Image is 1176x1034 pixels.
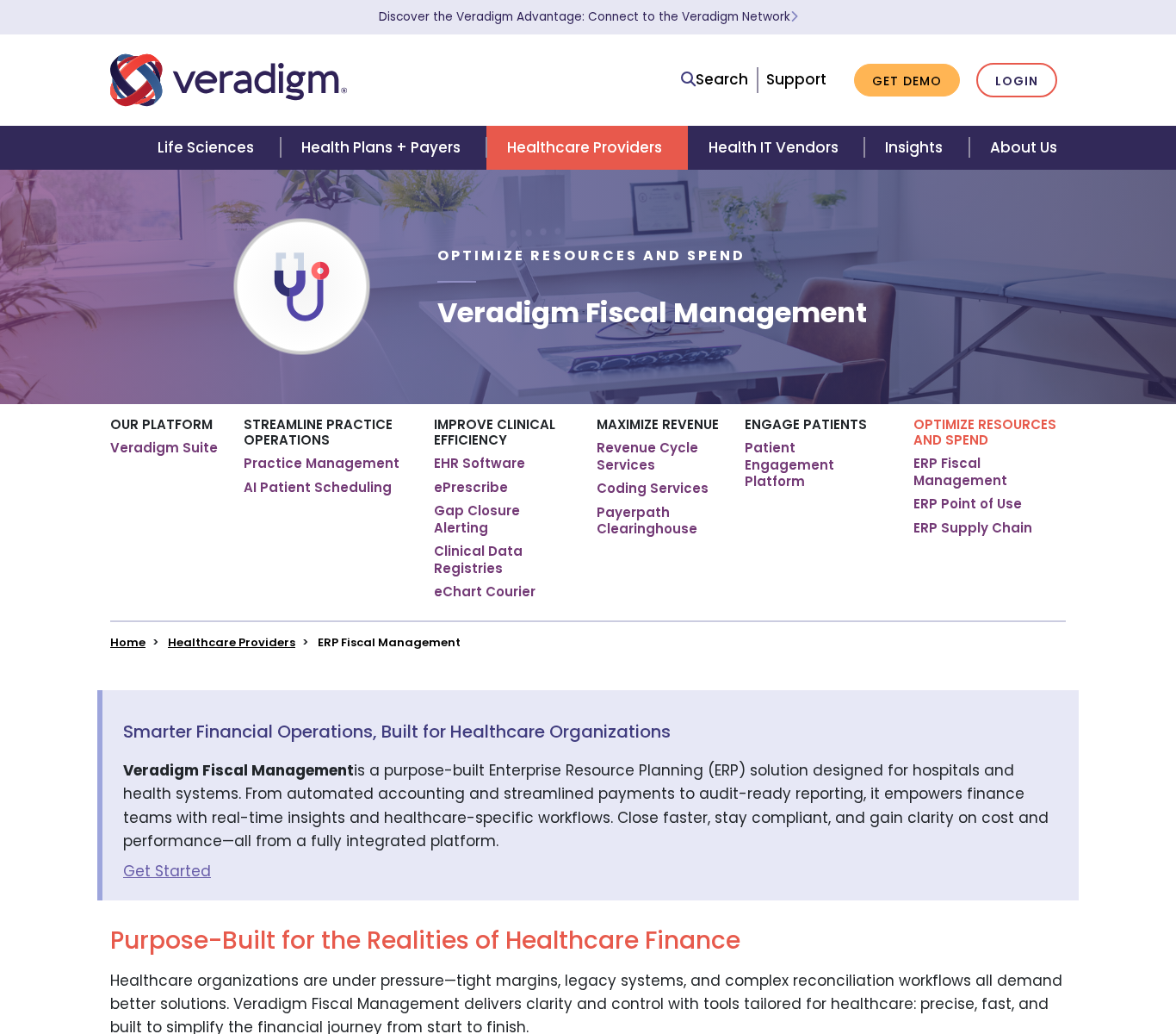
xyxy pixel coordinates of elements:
a: Insights [864,126,969,170]
h1: Veradigm Fiscal Management [437,296,867,329]
h2: Purpose-Built for the Realities of Healthcare Finance [110,926,1066,956]
a: Practice Management [244,455,399,472]
a: Patient Engagement Platform [745,439,888,490]
a: ERP Supply Chain [913,520,1032,537]
span: Optimize Resources and Spend [437,246,746,265]
a: Health Plans + Payers [281,126,486,170]
a: Healthcare Providers [168,634,295,651]
span: is a purpose-built Enterprise Resource Planning (ERP) solution designed for hospitals and health ... [123,760,1049,851]
a: ePrescribe [434,479,508,496]
a: Home [110,634,145,651]
a: Life Sciences [137,126,280,170]
span: Smarter Financial Operations, Built for Healthcare Organizations [123,718,1058,745]
a: ERP Fiscal Management [913,455,1066,489]
a: Revenue Cycle Services [597,439,719,473]
a: Gap Closure Alerting [434,502,571,536]
a: AI Patient Scheduling [244,479,392,496]
a: Discover the Veradigm Advantage: Connect to the Veradigm NetworkLearn More [379,9,798,25]
a: Search [681,68,748,91]
img: Veradigm logo [110,52,347,109]
a: ERP Point of Use [913,495,1022,513]
a: About Us [969,126,1078,170]
a: Login [976,63,1057,98]
a: Payerpath Clearinghouse [597,504,719,538]
a: Veradigm Suite [110,439,218,457]
span: Learn More [790,9,798,25]
a: Get Started [123,860,1058,883]
a: EHR Software [434,455,525,472]
a: Get Demo [854,64,960,97]
a: Health IT Vendors [688,126,864,170]
a: eChart Courier [434,583,535,601]
a: Coding Services [597,480,709,497]
a: Clinical Data Registries [434,543,571,576]
a: Support [766,69,826,90]
a: Healthcare Providers [486,126,688,170]
strong: Veradigm Fiscal Management [123,760,354,781]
